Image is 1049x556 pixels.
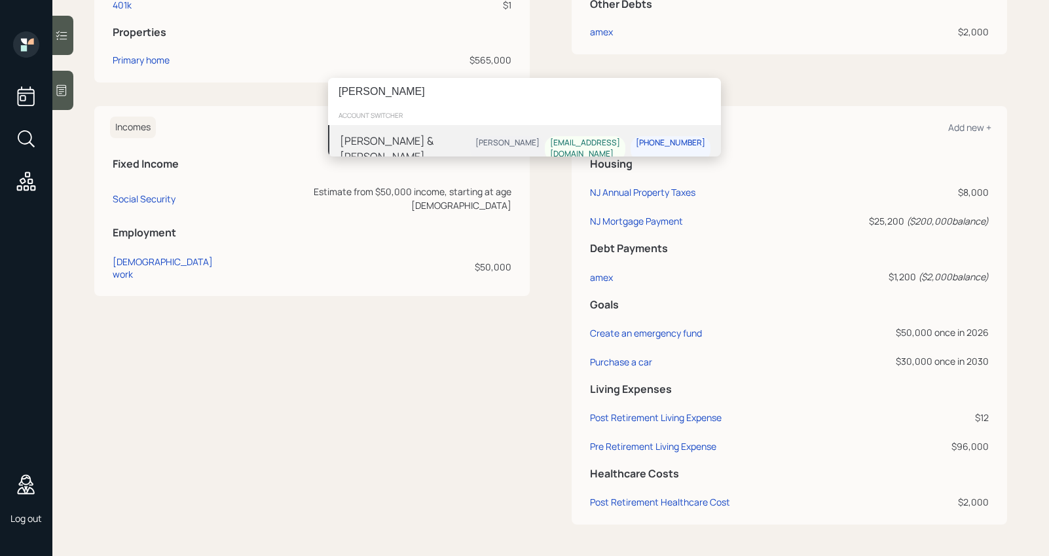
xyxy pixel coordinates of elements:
div: [EMAIL_ADDRESS][DOMAIN_NAME] [550,138,620,160]
div: [PHONE_NUMBER] [636,138,705,149]
div: [PERSON_NAME] [475,138,540,149]
input: Type a command or search… [328,78,721,105]
div: [PERSON_NAME] & [PERSON_NAME] [340,133,470,164]
div: account switcher [328,105,721,125]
